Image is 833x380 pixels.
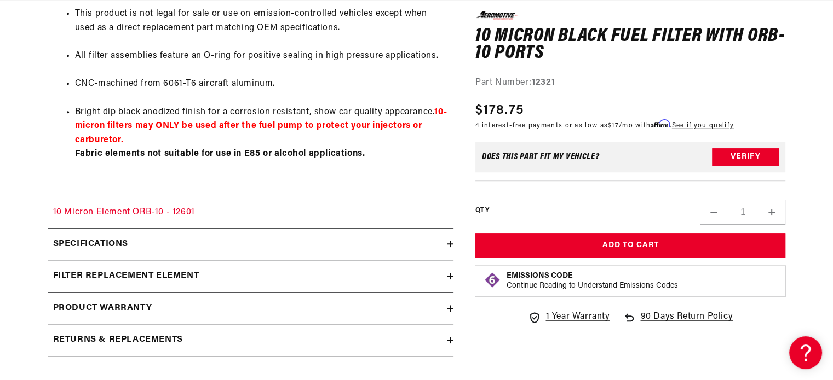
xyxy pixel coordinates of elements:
[75,7,448,35] li: This product is not legal for sale or use on emission-controlled vehicles except when used as a d...
[53,208,195,217] a: 10 Micron Element ORB-10 - 12601
[48,293,453,324] summary: Product warranty
[48,324,453,356] summary: Returns & replacements
[623,310,733,335] a: 90 Days Return Policy
[475,27,786,62] h1: 10 Micron Black Fuel Filter with ORB-10 Ports
[651,120,670,128] span: Affirm
[507,271,678,291] button: Emissions CodeContinue Reading to Understand Emissions Codes
[475,120,734,131] p: 4 interest-free payments or as low as /mo with .
[640,310,733,335] span: 90 Days Return Policy
[53,333,183,347] h2: Returns & replacements
[484,271,501,289] img: Emissions code
[507,281,678,291] p: Continue Reading to Understand Emissions Codes
[75,77,448,91] li: CNC-machined from 6061-T6 aircraft aluminum.
[545,310,610,324] span: 1 Year Warranty
[608,122,619,129] span: $17
[48,229,453,260] summary: Specifications
[48,260,453,292] summary: filter replacement element
[507,272,573,280] strong: Emissions Code
[532,78,555,86] strong: 12321
[475,206,489,215] label: QTY
[75,108,447,144] span: 10-micron filters may ONLY be used after the fuel pump to protect your injectors or carburetor.
[528,310,610,324] a: 1 Year Warranty
[672,122,734,129] a: See if you qualify - Learn more about Affirm Financing (opens in modal)
[475,233,786,258] button: Add to Cart
[53,269,199,283] h2: filter replacement element
[53,301,152,315] h2: Product warranty
[475,75,786,90] div: Part Number:
[475,101,524,120] span: $178.75
[75,106,448,161] li: Bright dip black anodized finish for a corrosion resistant, show car quality appearance.
[712,148,779,166] button: Verify
[75,49,448,63] li: All filter assemblies feature an O-ring for positive sealing in high pressure applications.
[482,153,600,161] div: Does This part fit My vehicle?
[53,237,128,252] h2: Specifications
